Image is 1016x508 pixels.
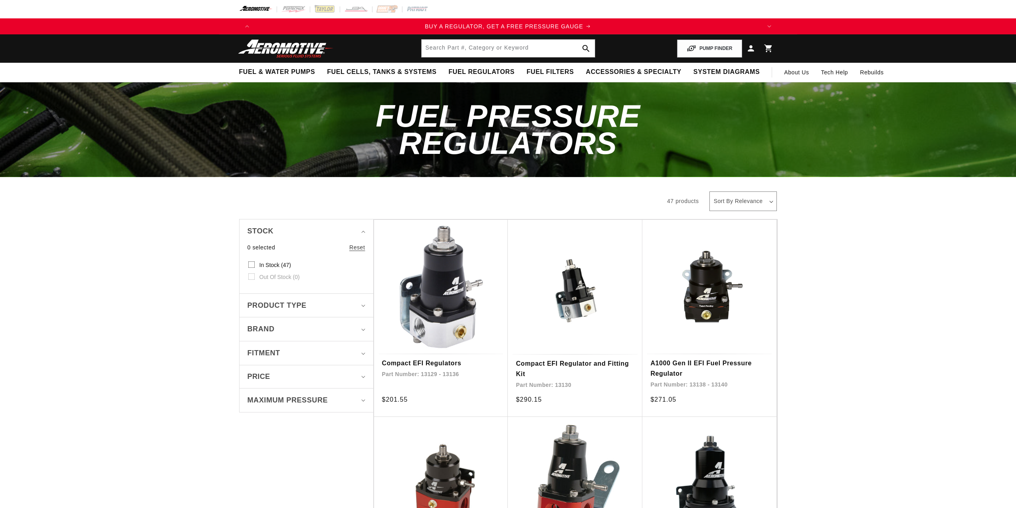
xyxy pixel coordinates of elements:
[233,63,321,82] summary: Fuel & Water Pumps
[248,294,365,317] summary: Product type (0 selected)
[577,40,595,57] button: search button
[236,39,336,58] img: Aeromotive
[521,63,580,82] summary: Fuel Filters
[815,63,854,82] summary: Tech Help
[321,63,442,82] summary: Fuel Cells, Tanks & Systems
[248,243,275,252] span: 0 selected
[349,243,365,252] a: Reset
[784,69,809,76] span: About Us
[248,323,275,335] span: Brand
[248,225,274,237] span: Stock
[586,68,681,76] span: Accessories & Specialty
[580,63,687,82] summary: Accessories & Specialty
[248,341,365,365] summary: Fitment (0 selected)
[248,347,280,359] span: Fitment
[376,98,640,161] span: Fuel Pressure Regulators
[854,63,889,82] summary: Rebuilds
[778,63,815,82] a: About Us
[248,388,365,412] summary: Maximum Pressure (0 selected)
[667,198,699,204] span: 47 products
[693,68,760,76] span: System Diagrams
[687,63,766,82] summary: System Diagrams
[425,23,583,30] span: BUY A REGULATOR, GET A FREE PRESSURE GAUGE
[248,394,328,406] span: Maximum Pressure
[527,68,574,76] span: Fuel Filters
[327,68,436,76] span: Fuel Cells, Tanks & Systems
[255,22,761,31] div: 1 of 4
[382,358,500,369] a: Compact EFI Regulators
[239,68,315,76] span: Fuel & Water Pumps
[516,359,634,379] a: Compact EFI Regulator and Fitting Kit
[248,371,270,382] span: Price
[448,68,514,76] span: Fuel Regulators
[248,300,307,311] span: Product type
[219,18,797,34] slideshow-component: Translation missing: en.sections.announcements.announcement_bar
[248,219,365,243] summary: Stock (0 selected)
[442,63,520,82] summary: Fuel Regulators
[255,22,761,31] a: BUY A REGULATOR, GET A FREE PRESSURE GAUGE
[821,68,848,77] span: Tech Help
[259,273,300,281] span: Out of stock (0)
[422,40,595,57] input: Search by Part Number, Category or Keyword
[248,317,365,341] summary: Brand (0 selected)
[255,22,761,31] div: Announcement
[248,365,365,388] summary: Price
[677,40,742,58] button: PUMP FINDER
[761,18,777,34] button: Translation missing: en.sections.announcements.next_announcement
[650,358,768,379] a: A1000 Gen II EFI Fuel Pressure Regulator
[259,261,291,269] span: In stock (47)
[239,18,255,34] button: Translation missing: en.sections.announcements.previous_announcement
[860,68,883,77] span: Rebuilds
